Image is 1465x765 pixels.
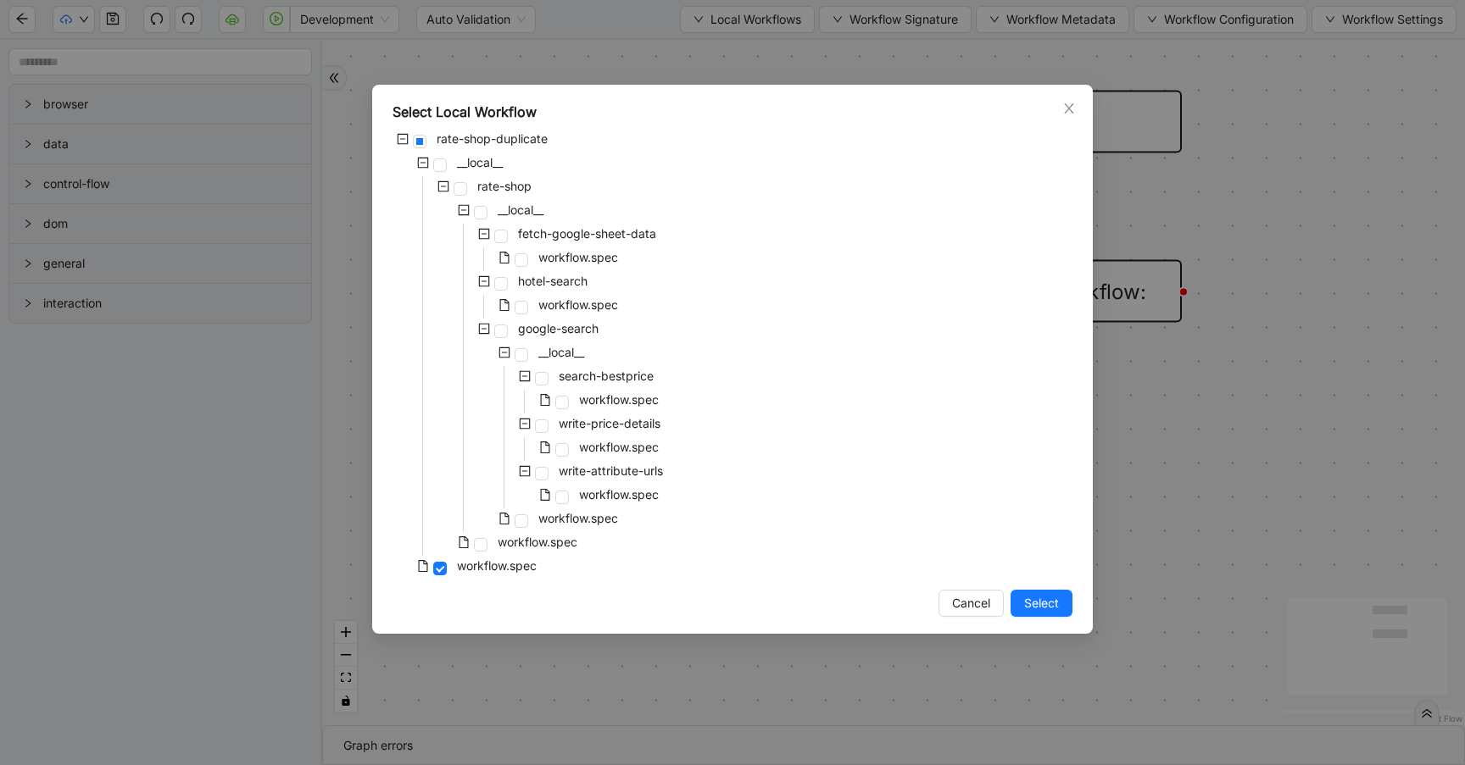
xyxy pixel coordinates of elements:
span: workflow.spec [579,487,659,502]
span: workflow.spec [538,250,618,264]
span: rate-shop [474,176,535,197]
span: file [458,536,470,548]
span: workflow.spec [576,437,662,457]
span: file [417,560,429,572]
span: close [1062,102,1076,115]
button: Select [1011,590,1072,617]
span: workflow.spec [579,392,659,407]
span: Cancel [952,594,990,613]
span: workflow.spec [576,485,662,505]
span: file [499,299,510,311]
span: file [539,489,551,501]
span: hotel-search [518,274,588,288]
span: file [539,394,551,406]
span: workflow.spec [494,532,581,552]
span: __local__ [454,152,506,173]
span: __local__ [494,200,547,220]
span: hotel-search [515,271,591,291]
span: minus-square [397,133,409,145]
span: minus-square [417,157,429,169]
span: minus-square [519,465,531,477]
span: minus-square [478,228,490,240]
span: write-attribute-urls [559,463,663,478]
button: Cancel [939,590,1004,617]
span: Select [1024,594,1059,613]
span: google-search [518,321,599,335]
span: __local__ [535,342,588,363]
span: __local__ [538,345,584,359]
span: fetch-google-sheet-data [518,226,656,241]
span: workflow.spec [579,440,659,454]
div: Select Local Workflow [393,102,1072,122]
span: workflow.spec [535,247,621,268]
span: fetch-google-sheet-data [515,224,660,244]
span: workflow.spec [535,508,621,529]
span: workflow.spec [535,295,621,315]
span: write-attribute-urls [555,461,666,481]
span: minus-square [437,180,449,192]
span: __local__ [498,202,543,217]
span: workflow.spec [576,390,662,410]
span: workflow.spec [454,556,540,576]
span: rate-shop-duplicate [433,129,551,149]
span: minus-square [519,418,531,430]
span: minus-square [499,346,510,358]
span: minus-square [519,370,531,382]
span: google-search [515,319,602,339]
span: workflow.spec [498,535,577,549]
span: write-price-details [559,416,660,430]
span: rate-shop-duplicate [437,131,548,146]
span: minus-square [458,204,470,216]
span: workflow.spec [538,511,618,525]
span: workflow.spec [538,297,618,312]
span: rate-shop [477,179,532,193]
span: file [499,252,510,263]
span: minus-square [478,323,490,335]
span: __local__ [457,155,503,169]
span: file [539,441,551,453]
span: file [499,513,510,524]
span: minus-square [478,275,490,287]
span: write-price-details [555,413,664,434]
span: workflow.spec [457,558,537,573]
span: search-bestprice [555,366,657,386]
button: Close [1060,99,1078,118]
span: search-bestprice [559,369,654,383]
